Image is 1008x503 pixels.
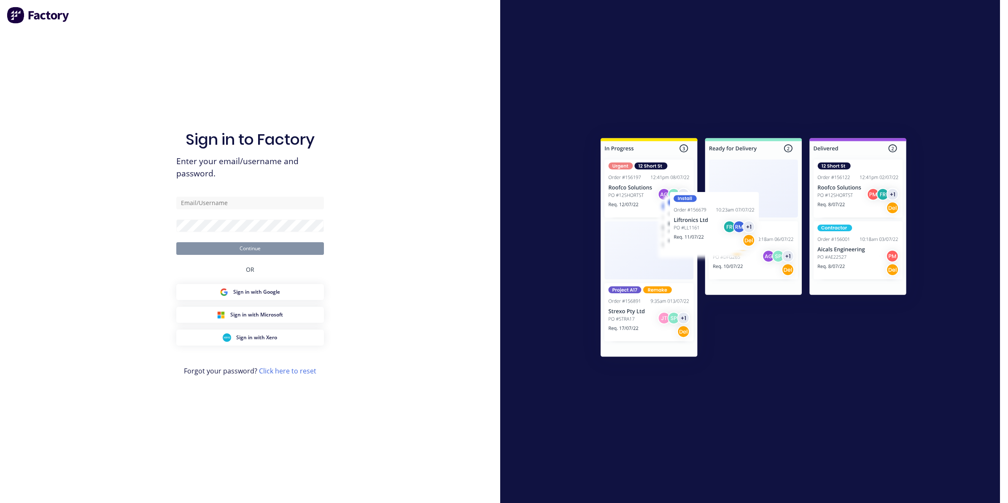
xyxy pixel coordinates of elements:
div: OR [246,255,254,284]
button: Continue [176,242,324,255]
img: Xero Sign in [223,333,231,342]
img: Factory [7,7,70,24]
button: Microsoft Sign inSign in with Microsoft [176,307,324,323]
a: Click here to reset [259,366,316,376]
button: Google Sign inSign in with Google [176,284,324,300]
h1: Sign in to Factory [186,130,315,149]
span: Sign in with Google [233,288,280,296]
span: Forgot your password? [184,366,316,376]
span: Sign in with Microsoft [230,311,283,319]
button: Xero Sign inSign in with Xero [176,330,324,346]
img: Microsoft Sign in [217,311,225,319]
span: Sign in with Xero [236,334,277,341]
img: Sign in [582,121,925,377]
span: Enter your email/username and password. [176,155,324,180]
input: Email/Username [176,197,324,209]
img: Google Sign in [220,288,228,296]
